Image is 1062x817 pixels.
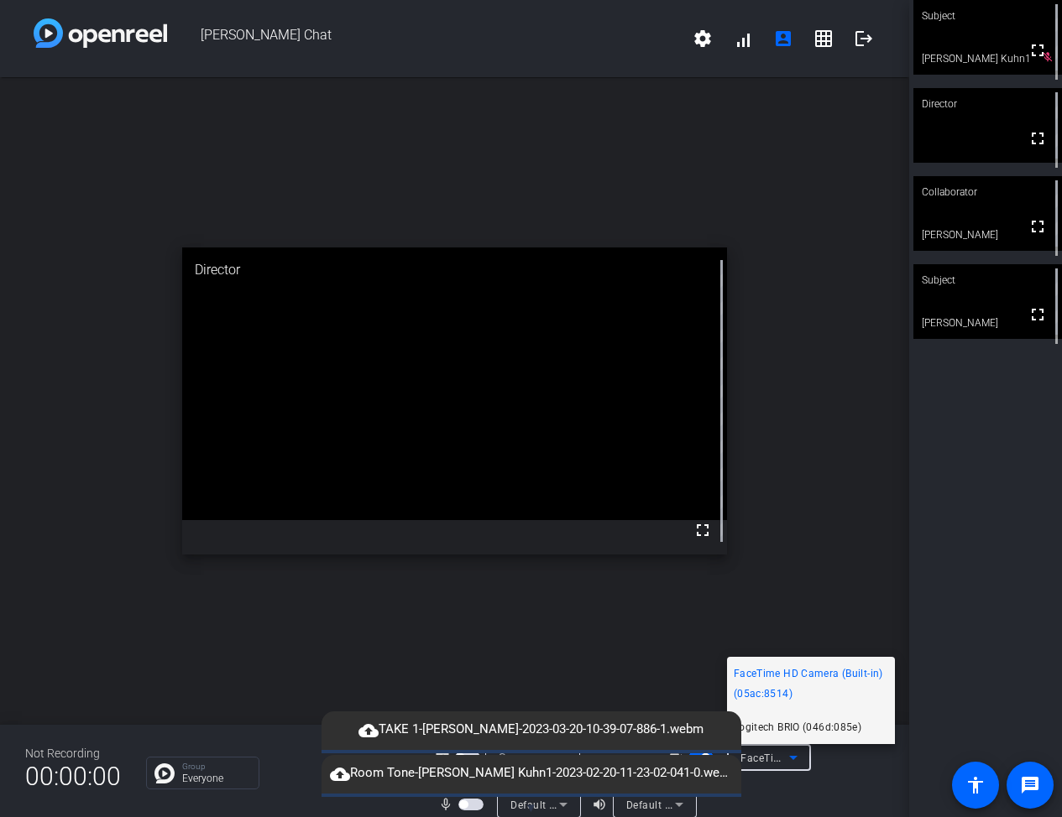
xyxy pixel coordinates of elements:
span: FaceTime HD Camera (Built-in) (05ac:8514) [734,663,888,704]
mat-icon: cloud_upload [358,721,379,741]
mat-icon: cloud_upload [330,764,350,784]
span: ▼ [525,800,537,815]
span: TAKE 1-[PERSON_NAME]-2023-03-20-10-39-07-886-1.webm [350,720,712,740]
span: Logitech BRIO (046d:085e) [734,717,861,737]
span: Room Tone-[PERSON_NAME] Kuhn1-2023-02-20-11-23-02-041-0.webm [322,763,741,783]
